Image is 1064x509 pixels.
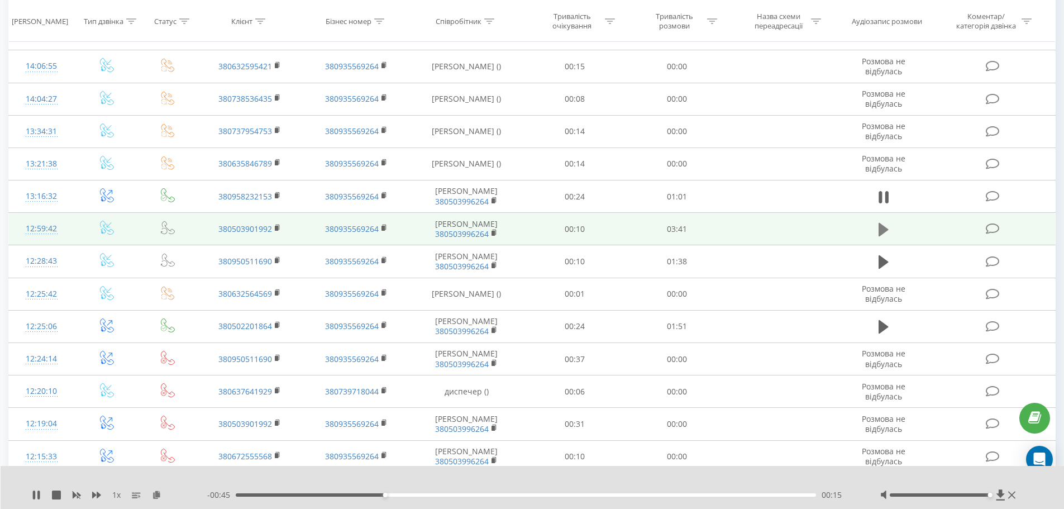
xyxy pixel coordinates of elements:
[524,375,626,408] td: 00:06
[20,88,63,110] div: 14:04:27
[435,34,489,44] a: 380503996264
[748,12,808,31] div: Назва схеми переадресації
[112,489,121,501] span: 1 x
[862,446,905,467] span: Розмова не відбулась
[207,489,236,501] span: - 00:45
[862,381,905,402] span: Розмова не відбулась
[325,126,379,136] a: 380935569264
[435,261,489,272] a: 380503996264
[325,386,379,397] a: 380739718044
[409,440,524,473] td: [PERSON_NAME]
[409,115,524,148] td: [PERSON_NAME] ()
[325,223,379,234] a: 380935569264
[524,180,626,213] td: 00:24
[325,256,379,267] a: 380935569264
[20,121,63,142] div: 13:34:31
[409,343,524,375] td: [PERSON_NAME]
[626,180,728,213] td: 01:01
[325,158,379,169] a: 380935569264
[524,148,626,180] td: 00:14
[383,493,387,497] div: Accessibility label
[435,359,489,369] a: 380503996264
[524,115,626,148] td: 00:14
[626,213,728,245] td: 03:41
[12,16,68,26] div: [PERSON_NAME]
[626,245,728,278] td: 01:38
[524,278,626,310] td: 00:01
[409,213,524,245] td: [PERSON_NAME]
[84,16,123,26] div: Тип дзвінка
[542,12,602,31] div: Тривалість очікування
[435,326,489,336] a: 380503996264
[626,375,728,408] td: 00:00
[862,88,905,109] span: Розмова не відбулась
[20,153,63,175] div: 13:21:38
[822,489,842,501] span: 00:15
[436,16,481,26] div: Співробітник
[862,413,905,434] span: Розмова не відбулась
[325,354,379,364] a: 380935569264
[409,245,524,278] td: [PERSON_NAME]
[218,223,272,234] a: 380503901992
[218,93,272,104] a: 380738536435
[409,180,524,213] td: [PERSON_NAME]
[325,61,379,72] a: 380935569264
[435,196,489,207] a: 380503996264
[862,348,905,369] span: Розмова не відбулась
[325,321,379,331] a: 380935569264
[20,250,63,272] div: 12:28:43
[988,493,993,497] div: Accessibility label
[953,12,1019,31] div: Коментар/категорія дзвінка
[218,158,272,169] a: 380635846789
[409,375,524,408] td: диспечер ()
[524,310,626,342] td: 00:24
[524,440,626,473] td: 00:10
[626,408,728,440] td: 00:00
[325,418,379,429] a: 380935569264
[20,380,63,402] div: 12:20:10
[1026,446,1053,473] div: Open Intercom Messenger
[325,451,379,462] a: 380935569264
[626,278,728,310] td: 00:00
[435,424,489,434] a: 380503996264
[218,354,272,364] a: 380950511690
[20,283,63,305] div: 12:25:42
[218,126,272,136] a: 380737954753
[626,440,728,473] td: 00:00
[218,61,272,72] a: 380632595421
[218,386,272,397] a: 380637641929
[409,50,524,83] td: [PERSON_NAME] ()
[626,148,728,180] td: 00:00
[524,83,626,115] td: 00:08
[626,310,728,342] td: 01:51
[862,283,905,304] span: Розмова не відбулась
[20,316,63,337] div: 12:25:06
[20,55,63,77] div: 14:06:55
[862,153,905,174] span: Розмова не відбулась
[626,343,728,375] td: 00:00
[435,456,489,467] a: 380503996264
[862,56,905,77] span: Розмова не відбулась
[218,191,272,202] a: 380958232153
[20,413,63,435] div: 12:19:04
[326,16,371,26] div: Бізнес номер
[626,83,728,115] td: 00:00
[231,16,252,26] div: Клієнт
[20,185,63,207] div: 13:16:32
[20,348,63,370] div: 12:24:14
[218,288,272,299] a: 380632564569
[645,12,704,31] div: Тривалість розмови
[524,50,626,83] td: 00:15
[626,50,728,83] td: 00:00
[218,321,272,331] a: 380502201864
[409,83,524,115] td: [PERSON_NAME] ()
[409,278,524,310] td: [PERSON_NAME] ()
[524,343,626,375] td: 00:37
[852,16,922,26] div: Аудіозапис розмови
[325,93,379,104] a: 380935569264
[862,121,905,141] span: Розмова не відбулась
[20,218,63,240] div: 12:59:42
[409,148,524,180] td: [PERSON_NAME] ()
[409,310,524,342] td: [PERSON_NAME]
[20,446,63,468] div: 12:15:33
